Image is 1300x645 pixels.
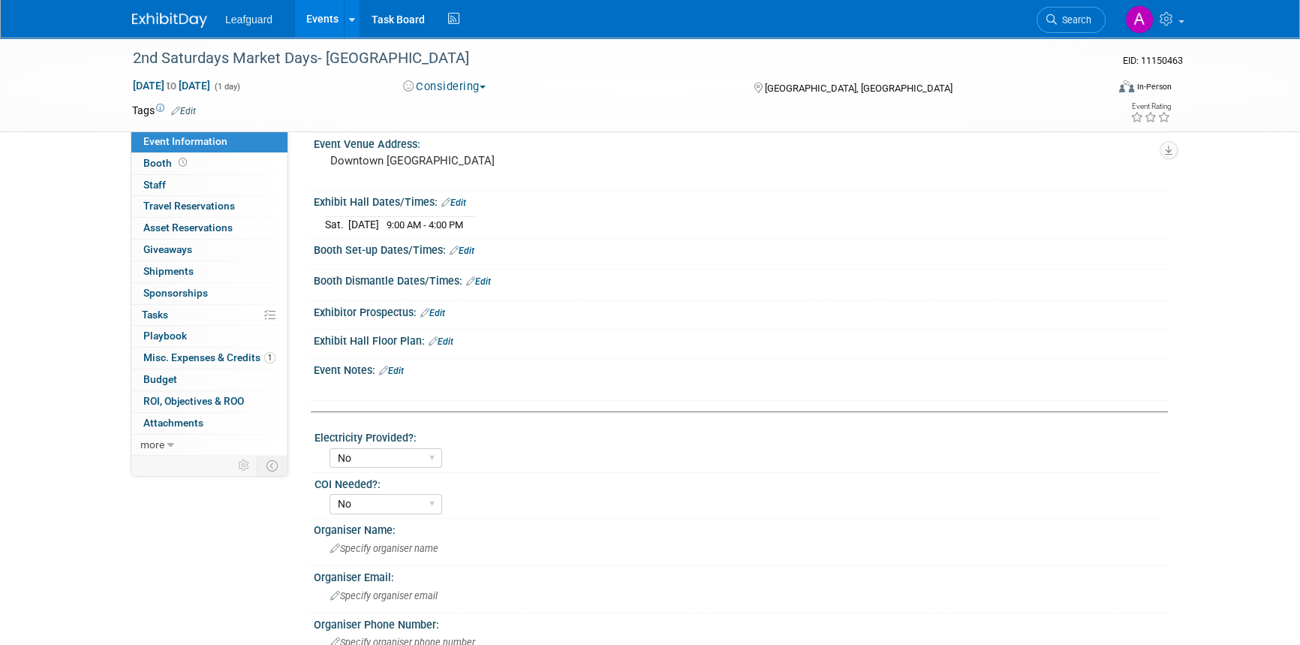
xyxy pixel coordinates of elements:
div: Organiser Phone Number: [314,613,1168,632]
img: Arlene Duncan [1125,5,1154,34]
td: [DATE] [348,216,379,232]
a: Giveaways [131,240,287,261]
a: Edit [171,106,196,116]
span: more [140,439,164,451]
div: COI Needed?: [314,473,1161,492]
a: Event Information [131,131,287,152]
a: Search [1037,7,1106,33]
a: Edit [466,276,491,287]
a: Edit [429,336,453,347]
div: In-Person [1136,81,1172,92]
span: Asset Reservations [143,222,233,234]
a: Travel Reservations [131,196,287,217]
span: Specify organiser name [330,543,438,554]
td: Toggle Event Tabs [257,456,288,475]
span: Search [1057,14,1091,26]
a: Shipments [131,261,287,282]
div: 2nd Saturdays Market Days- [GEOGRAPHIC_DATA] [128,45,1083,72]
td: Personalize Event Tab Strip [231,456,257,475]
a: Booth [131,153,287,174]
span: ROI, Objectives & ROO [143,395,244,407]
div: Exhibit Hall Dates/Times: [314,191,1168,210]
a: Edit [420,308,445,318]
span: Staff [143,179,166,191]
span: Budget [143,373,177,385]
div: Exhibit Hall Floor Plan: [314,330,1168,349]
span: 1 [264,352,275,363]
a: Edit [379,366,404,376]
span: Booth not reserved yet [176,157,190,168]
span: Booth [143,157,190,169]
span: Event ID: 11150463 [1123,55,1183,66]
span: [DATE] [DATE] [132,79,211,92]
div: Organiser Name: [314,519,1168,538]
span: Attachments [143,417,203,429]
a: Staff [131,175,287,196]
a: Edit [450,246,474,256]
div: Event Notes: [314,359,1168,378]
a: Playbook [131,326,287,347]
td: Sat. [325,216,348,232]
a: ROI, Objectives & ROO [131,391,287,412]
pre: Downtown [GEOGRAPHIC_DATA] [330,154,653,167]
div: Event Format [1017,78,1172,101]
span: to [164,80,179,92]
button: Considering [398,79,492,95]
div: Event Rating [1130,103,1171,110]
div: Booth Dismantle Dates/Times: [314,270,1168,289]
span: Misc. Expenses & Credits [143,351,275,363]
span: Sponsorships [143,287,208,299]
div: Electricity Provided?: [314,426,1161,445]
span: (1 day) [213,82,240,92]
a: Edit [441,197,466,208]
span: [GEOGRAPHIC_DATA], [GEOGRAPHIC_DATA] [764,83,952,94]
img: Format-Inperson.png [1119,80,1134,92]
img: ExhibitDay [132,13,207,28]
div: Exhibitor Prospectus: [314,301,1168,321]
span: 9:00 AM - 4:00 PM [387,219,463,231]
a: Misc. Expenses & Credits1 [131,348,287,369]
span: Travel Reservations [143,200,235,212]
span: Giveaways [143,243,192,255]
a: Asset Reservations [131,218,287,239]
a: Attachments [131,413,287,434]
div: Event Venue Address: [314,133,1168,152]
span: Event Information [143,135,227,147]
span: Leafguard [225,14,272,26]
div: Organiser Email: [314,566,1168,585]
span: Tasks [142,309,168,321]
a: more [131,435,287,456]
td: Tags [132,103,196,118]
span: Specify organiser email [330,590,438,601]
div: Booth Set-up Dates/Times: [314,239,1168,258]
span: Shipments [143,265,194,277]
a: Sponsorships [131,283,287,304]
span: Playbook [143,330,187,342]
a: Budget [131,369,287,390]
a: Tasks [131,305,287,326]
